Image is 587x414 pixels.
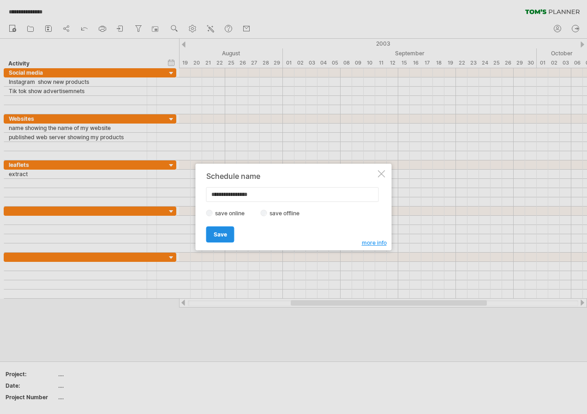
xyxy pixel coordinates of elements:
span: Save [214,231,227,238]
div: Schedule name [206,172,376,180]
span: more info [362,239,387,246]
a: Save [206,226,234,242]
label: save online [213,210,252,217]
label: save offline [267,210,307,217]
